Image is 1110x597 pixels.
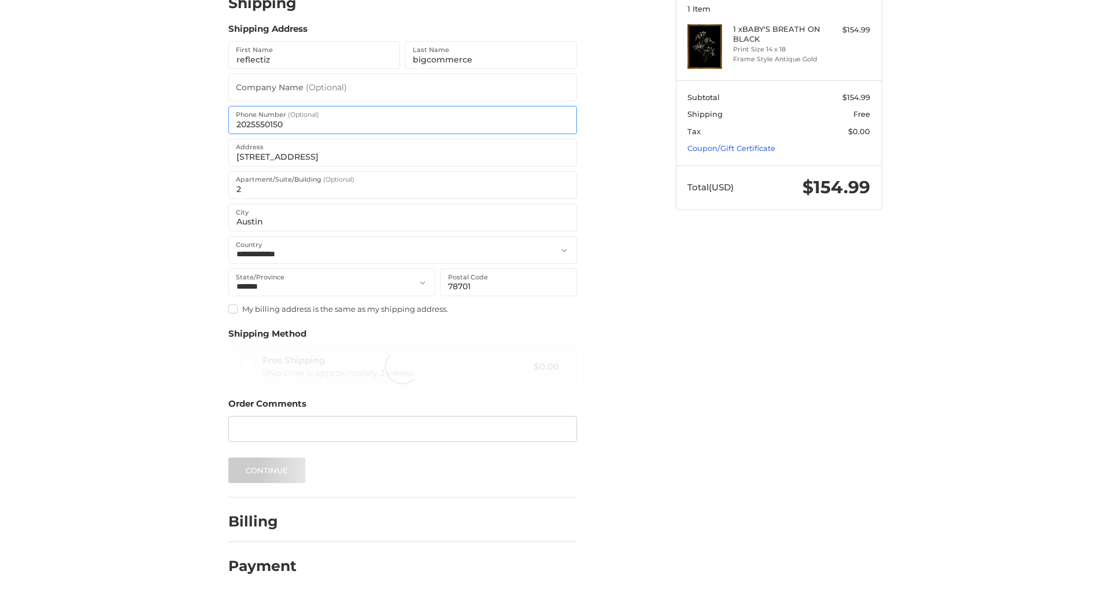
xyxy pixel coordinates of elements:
legend: Shipping Method [228,327,306,346]
h2: Payment [228,557,297,575]
label: Company Name [236,73,347,102]
label: Last Name [413,43,449,56]
label: State/Province [236,271,284,283]
li: Print Size 14 x 18 [733,45,822,54]
a: Coupon/Gift Certificate [687,143,775,153]
small: (Optional) [306,82,347,93]
span: $154.99 [842,93,870,102]
label: Phone Number [236,108,319,121]
label: Country [236,238,262,251]
span: Subtotal [687,93,720,102]
li: Frame Style Antique Gold [733,54,822,64]
label: Apartment/Suite/Building [236,173,354,186]
small: (Optional) [288,110,319,119]
legend: Shipping Address [228,23,308,41]
span: Tax [687,127,701,136]
legend: Order Comments [228,397,306,416]
label: Address [236,141,264,153]
label: My billing address is the same as my shipping address. [228,304,577,314]
span: Free [853,109,870,119]
h2: Billing [228,513,296,530]
span: $154.99 [802,176,870,198]
label: City [236,206,249,219]
small: (Optional) [323,175,354,183]
span: Shipping [687,109,723,119]
span: $0.00 [848,127,870,136]
div: $154.99 [824,24,870,36]
label: First Name [236,43,273,56]
h3: 1 Item [687,4,870,13]
button: Continue [228,458,306,483]
span: Total (USD) [687,182,734,193]
label: Postal Code [448,271,488,283]
h4: 1 x BABY'S BREATH ON BLACK [733,24,822,43]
